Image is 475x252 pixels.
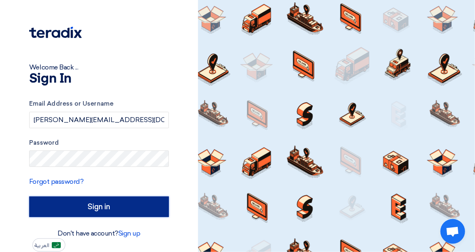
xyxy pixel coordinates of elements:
[52,242,61,248] img: ar-AR.png
[29,62,169,72] div: Welcome Back ...
[440,219,465,244] a: Open chat
[32,238,65,252] button: العربية
[29,27,82,38] img: Teradix logo
[35,243,49,248] span: العربية
[29,178,83,185] a: Forgot password?
[29,229,169,238] div: Don't have account?
[29,99,169,109] label: Email Address or Username
[118,229,141,237] a: Sign up
[29,112,169,128] input: Enter your business email or username
[29,72,169,86] h1: Sign In
[29,197,169,217] input: Sign in
[29,138,169,148] label: Password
